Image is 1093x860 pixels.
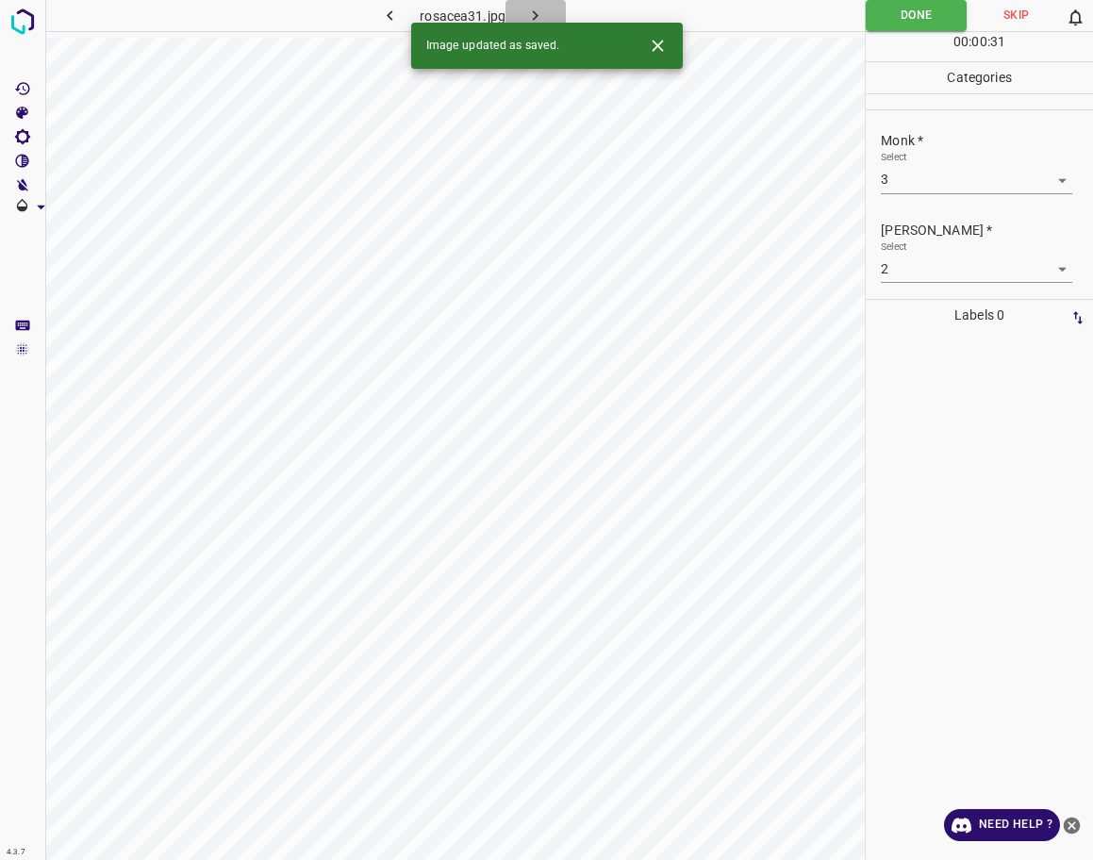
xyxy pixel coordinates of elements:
span: Image updated as saved. [426,38,560,55]
div: : : [953,32,1005,61]
p: 00 [971,32,986,52]
button: close-help [1060,809,1084,841]
h6: rosacea31.jpg [420,5,505,31]
div: 3 [881,166,1071,193]
div: 3 [881,256,1071,283]
p: Monk * [881,131,1093,151]
p: Categories [866,62,1093,93]
p: 31 [990,32,1005,52]
div: 4.3.7 [2,845,30,860]
a: Need Help ? [944,809,1060,841]
p: [PERSON_NAME] * [881,221,1093,240]
img: logo [6,5,40,39]
p: 00 [953,32,969,52]
label: Select [881,150,907,164]
p: Labels 0 [871,300,1087,331]
button: Close [640,28,675,63]
label: Select [881,239,907,253]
